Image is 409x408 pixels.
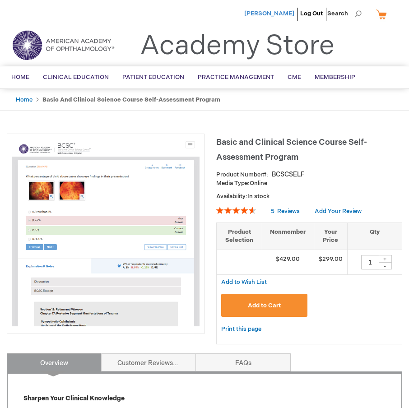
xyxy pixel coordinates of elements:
span: Home [11,74,29,81]
td: $429.00 [262,250,314,274]
strong: Media Type: [216,180,250,187]
div: - [378,262,392,269]
td: $299.00 [314,250,347,274]
a: Academy Store [140,30,335,62]
a: Print this page [221,324,261,335]
button: Add to Cart [221,294,307,317]
div: 92% [216,207,256,214]
span: CME [288,74,301,81]
strong: Basic and Clinical Science Course Self-Assessment Program [42,96,220,103]
input: Qty [361,255,379,269]
a: Add to Wish List [221,278,267,286]
th: Nonmember [262,223,314,250]
strong: Sharpen Your Clinical Knowledge [23,394,125,402]
span: Add to Cart [248,302,281,309]
a: Customer Reviews5 [101,353,196,371]
a: Log Out [300,10,323,17]
img: Basic and Clinical Science Course Self-Assessment Program [12,139,200,326]
span: Membership [315,74,355,81]
p: Availability: [216,192,402,201]
span: 5 [271,208,274,215]
span: Reviews [277,208,300,215]
th: Your Price [314,223,347,250]
div: + [378,255,392,263]
a: FAQs [195,353,290,371]
th: Product Selection [217,223,262,250]
strong: Product Number [216,171,268,178]
span: In stock [247,193,270,200]
a: Add Your Review [315,208,362,215]
div: BCSCSELF [272,170,305,179]
th: Qty [347,223,402,250]
span: Basic and Clinical Science Course Self-Assessment Program [216,138,367,162]
span: Search [327,5,362,23]
p: Online [216,179,402,188]
a: Overview [7,353,102,371]
a: 5 Reviews [271,208,301,215]
a: Home [16,96,33,103]
a: [PERSON_NAME] [244,10,294,17]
